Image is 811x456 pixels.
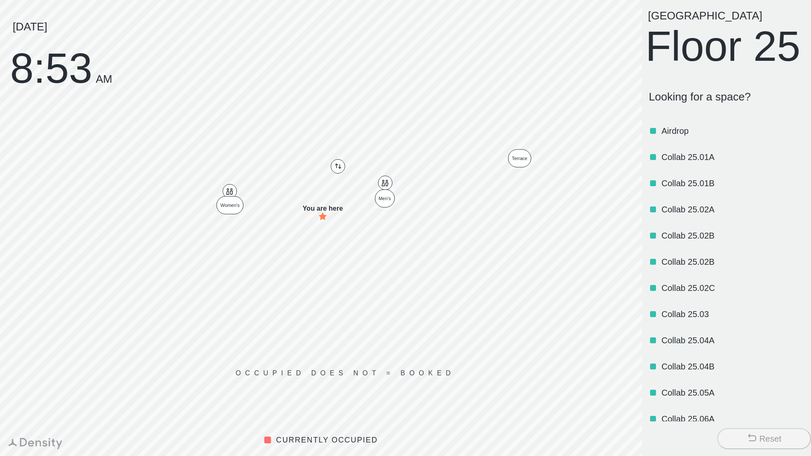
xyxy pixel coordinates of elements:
p: Collab 25.05A [661,387,803,399]
p: Collab 25.06A [661,413,803,425]
p: Collab 25.02C [661,282,803,294]
p: Looking for a space? [649,90,804,103]
p: Collab 25.04A [661,334,803,346]
p: Collab 25.02B [661,256,803,268]
p: Collab 25.03 [661,308,803,320]
p: Collab 25.02B [661,230,803,242]
p: Collab 25.04B [661,361,803,372]
p: Collab 25.01B [661,177,803,189]
p: Airdrop [661,125,803,137]
p: Collab 25.02A [661,204,803,215]
button: Reset [717,428,811,449]
p: Collab 25.01A [661,151,803,163]
div: Reset [759,433,781,445]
